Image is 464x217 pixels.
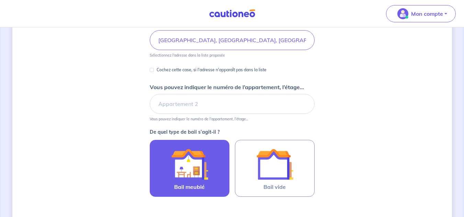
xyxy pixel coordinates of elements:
p: Vous pouvez indiquer le numéro de l’appartement, l’étage... [150,117,248,121]
p: Sélectionnez l'adresse dans la liste proposée [150,53,225,58]
img: illu_empty_lease.svg [256,146,293,183]
p: Vous pouvez indiquer le numéro de l’appartement, l’étage... [150,83,304,91]
p: Cochez cette case, si l'adresse n'apparaît pas dans la liste [157,66,267,74]
p: De quel type de bail s’agit-il ? [150,130,315,134]
input: 2 rue de paris, 59000 lille [150,30,315,50]
span: Bail vide [263,183,286,191]
button: illu_account_valid_menu.svgMon compte [386,5,456,22]
img: Cautioneo [206,9,258,18]
img: illu_account_valid_menu.svg [397,8,408,19]
span: Bail meublé [174,183,205,191]
img: illu_furnished_lease.svg [171,146,208,183]
input: Appartement 2 [150,94,315,114]
p: Mon compte [411,10,443,18]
